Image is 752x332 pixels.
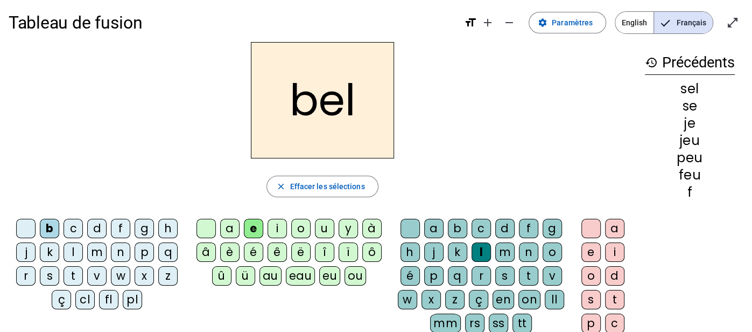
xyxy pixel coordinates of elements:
div: sel [645,82,735,95]
div: v [87,266,107,286]
div: fl [99,290,118,309]
div: x [421,290,441,309]
div: je [645,117,735,130]
div: û [212,266,231,286]
div: feu [645,169,735,182]
div: î [315,243,334,262]
div: w [111,266,130,286]
div: s [495,266,515,286]
div: h [158,219,178,238]
button: Entrer en plein écran [722,12,743,33]
div: ç [52,290,71,309]
div: b [40,219,59,238]
div: a [605,219,624,238]
div: à [362,219,382,238]
div: l [472,243,491,262]
div: t [605,290,624,309]
div: c [64,219,83,238]
div: on [518,290,540,309]
div: c [472,219,491,238]
div: s [40,266,59,286]
div: p [135,243,154,262]
div: en [493,290,514,309]
div: x [135,266,154,286]
mat-icon: settings [538,18,547,27]
div: f [645,186,735,199]
div: n [111,243,130,262]
div: j [16,243,36,262]
div: w [398,290,417,309]
div: eu [319,266,340,286]
div: cl [75,290,95,309]
button: Effacer les sélections [266,176,378,197]
h2: bel [251,42,394,158]
div: ô [362,243,382,262]
div: o [581,266,601,286]
mat-button-toggle-group: Language selection [615,11,713,34]
div: o [543,243,562,262]
div: z [445,290,465,309]
div: ou [345,266,366,286]
div: e [244,219,263,238]
div: t [519,266,538,286]
div: i [268,219,287,238]
div: k [40,243,59,262]
div: ç [469,290,488,309]
mat-icon: format_size [464,16,477,29]
div: é [244,243,263,262]
div: g [135,219,154,238]
mat-icon: remove [503,16,516,29]
div: e [581,243,601,262]
div: k [448,243,467,262]
div: d [87,219,107,238]
div: ï [339,243,358,262]
div: a [220,219,240,238]
span: Français [654,12,713,33]
div: se [645,100,735,113]
div: q [158,243,178,262]
div: m [495,243,515,262]
div: è [220,243,240,262]
div: d [495,219,515,238]
div: j [424,243,444,262]
h1: Tableau de fusion [9,5,455,40]
h3: Précédents [645,51,735,75]
div: pl [123,290,142,309]
div: b [448,219,467,238]
div: a [424,219,444,238]
div: f [519,219,538,238]
div: jeu [645,134,735,147]
span: English [615,12,653,33]
button: Paramètres [529,12,606,33]
div: v [543,266,562,286]
div: i [605,243,624,262]
div: o [291,219,311,238]
mat-icon: add [481,16,494,29]
div: g [543,219,562,238]
mat-icon: history [645,56,658,69]
div: f [111,219,130,238]
div: q [448,266,467,286]
div: r [472,266,491,286]
div: ll [545,290,564,309]
div: h [400,243,420,262]
div: d [605,266,624,286]
mat-icon: open_in_full [726,16,739,29]
div: ê [268,243,287,262]
div: peu [645,151,735,164]
div: ë [291,243,311,262]
div: ü [236,266,255,286]
div: y [339,219,358,238]
div: t [64,266,83,286]
button: Augmenter la taille de la police [477,12,498,33]
span: Effacer les sélections [290,180,364,193]
span: Paramètres [552,16,593,29]
div: m [87,243,107,262]
mat-icon: close [276,182,285,191]
div: s [581,290,601,309]
div: eau [286,266,315,286]
div: n [519,243,538,262]
button: Diminuer la taille de la police [498,12,520,33]
div: au [259,266,282,286]
div: u [315,219,334,238]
